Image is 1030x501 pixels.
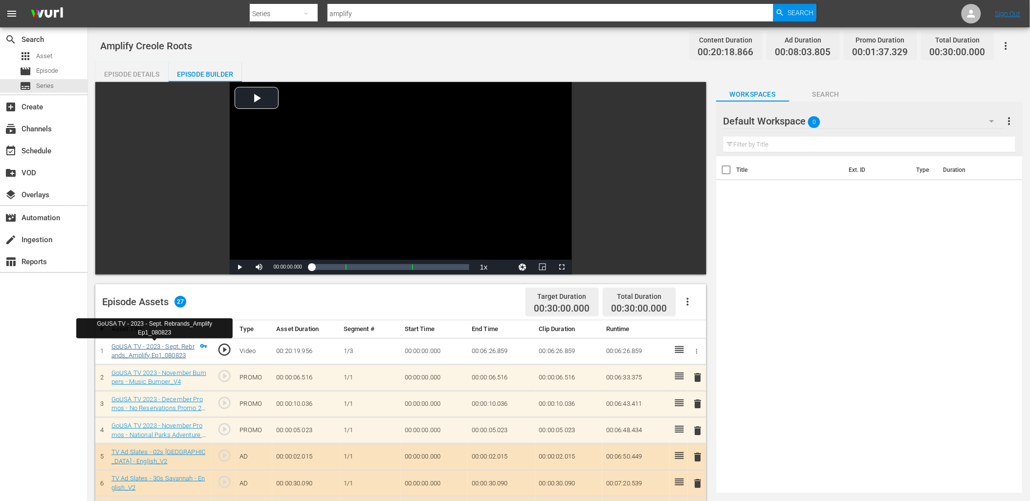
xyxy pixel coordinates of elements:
td: 4 [95,417,108,444]
button: Episode Builder [169,63,242,82]
td: 00:00:05.023 [468,417,535,444]
th: Clip Duration [535,320,602,338]
button: Jump To Time [513,260,533,274]
td: 2 [95,364,108,391]
th: Asset Duration [272,320,339,338]
a: GoUSA TV 2023 - November Bumpers - Music Bumper_V4 [111,369,206,386]
span: Amplify Creole Roots [100,40,192,52]
td: 00:06:33.375 [602,364,669,391]
td: 1/3 [340,338,401,364]
span: 00:20:18.866 [698,47,754,58]
span: Search [788,4,813,21]
button: delete [692,450,703,464]
span: Reports [5,256,17,268]
td: 1/1 [340,470,401,497]
span: 00:30:00.000 [612,303,667,314]
th: Segment # [340,320,401,338]
td: 00:00:00.000 [401,470,468,497]
span: Series [36,81,54,91]
td: 00:00:02.015 [468,444,535,470]
button: Fullscreen [552,260,572,274]
span: Ingestion [5,234,17,246]
span: delete [692,478,703,489]
td: 00:00:00.000 [401,417,468,444]
span: play_circle_outline [217,369,232,383]
span: VOD [5,167,17,179]
span: play_circle_outline [217,342,232,357]
a: Sign Out [995,10,1021,18]
td: 1/1 [340,391,401,417]
a: GoUSA TV - 2023 - Sept. Rebrands_Amplify Ep1_080823 [111,343,195,359]
div: Total Duration [930,33,986,47]
td: 1/1 [340,444,401,470]
td: 6 [95,470,108,497]
span: Search [789,88,863,101]
td: 00:00:05.023 [535,417,602,444]
div: Episode Details [95,63,169,86]
td: 00:06:26.859 [602,338,669,364]
span: Automation [5,212,17,224]
td: 00:00:06.516 [272,364,339,391]
div: Video Player [230,82,572,274]
button: Playback Rate [474,260,494,274]
td: 1/1 [340,364,401,391]
div: Total Duration [612,290,667,303]
td: 00:00:30.090 [468,470,535,497]
th: Ext. ID [843,156,911,184]
span: menu [6,8,18,20]
div: Default Workspace [723,107,1004,135]
div: Target Duration [534,290,590,303]
td: AD [236,470,272,497]
div: Episode Builder [169,63,242,86]
td: 00:00:02.015 [535,444,602,470]
td: 00:06:48.434 [602,417,669,444]
div: GoUSA TV - 2023 - Sept. Rebrands_Amplify Ep1_080823 [80,320,229,336]
span: 00:30:00.000 [930,47,986,58]
span: play_circle_outline [217,448,232,463]
span: 27 [175,296,186,308]
span: Series [20,80,31,92]
td: 00:00:02.015 [272,444,339,470]
td: 00:00:30.090 [272,470,339,497]
td: 5 [95,444,108,470]
span: Workspaces [716,88,789,101]
span: Asset [36,51,52,61]
td: PROMO [236,364,272,391]
td: 1/1 [340,417,401,444]
button: Search [773,4,816,21]
a: GoUSA TV 2023 - December Promos - No Reservations Promo 2_V3 [111,396,205,421]
span: Asset [20,50,31,62]
td: 00:20:19.956 [272,338,339,364]
span: Channels [5,123,17,135]
button: Episode Details [95,63,169,82]
td: 00:00:30.090 [535,470,602,497]
td: AD [236,444,272,470]
td: 1 [95,338,108,364]
td: 00:06:26.859 [535,338,602,364]
th: End Time [468,320,535,338]
td: 00:00:00.000 [401,444,468,470]
span: more_vert [1004,115,1015,127]
span: delete [692,398,703,410]
td: 00:06:43.411 [602,391,669,417]
span: 00:00:00.000 [274,264,302,270]
td: 00:00:06.516 [535,364,602,391]
span: movie [20,65,31,77]
td: 00:00:10.036 [535,391,602,417]
span: Create [5,101,17,113]
th: Duration [938,156,996,184]
span: Overlays [5,189,17,201]
th: Type [911,156,938,184]
span: 00:01:37.329 [853,47,908,58]
button: Picture-in-Picture [533,260,552,274]
div: Content Duration [698,33,754,47]
th: Title [737,156,843,184]
img: ans4CAIJ8jUAAAAAAAAAAAAAAAAAAAAAAAAgQb4GAAAAAAAAAAAAAAAAAAAAAAAAJMjXAAAAAAAAAAAAAAAAAAAAAAAAgAT5G... [23,2,70,25]
td: 00:00:00.000 [401,391,468,417]
button: delete [692,423,703,438]
div: Progress Bar [312,264,469,270]
td: 00:06:26.859 [468,338,535,364]
th: Start Time [401,320,468,338]
div: Episode Assets [102,296,186,308]
td: Video [236,338,272,364]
